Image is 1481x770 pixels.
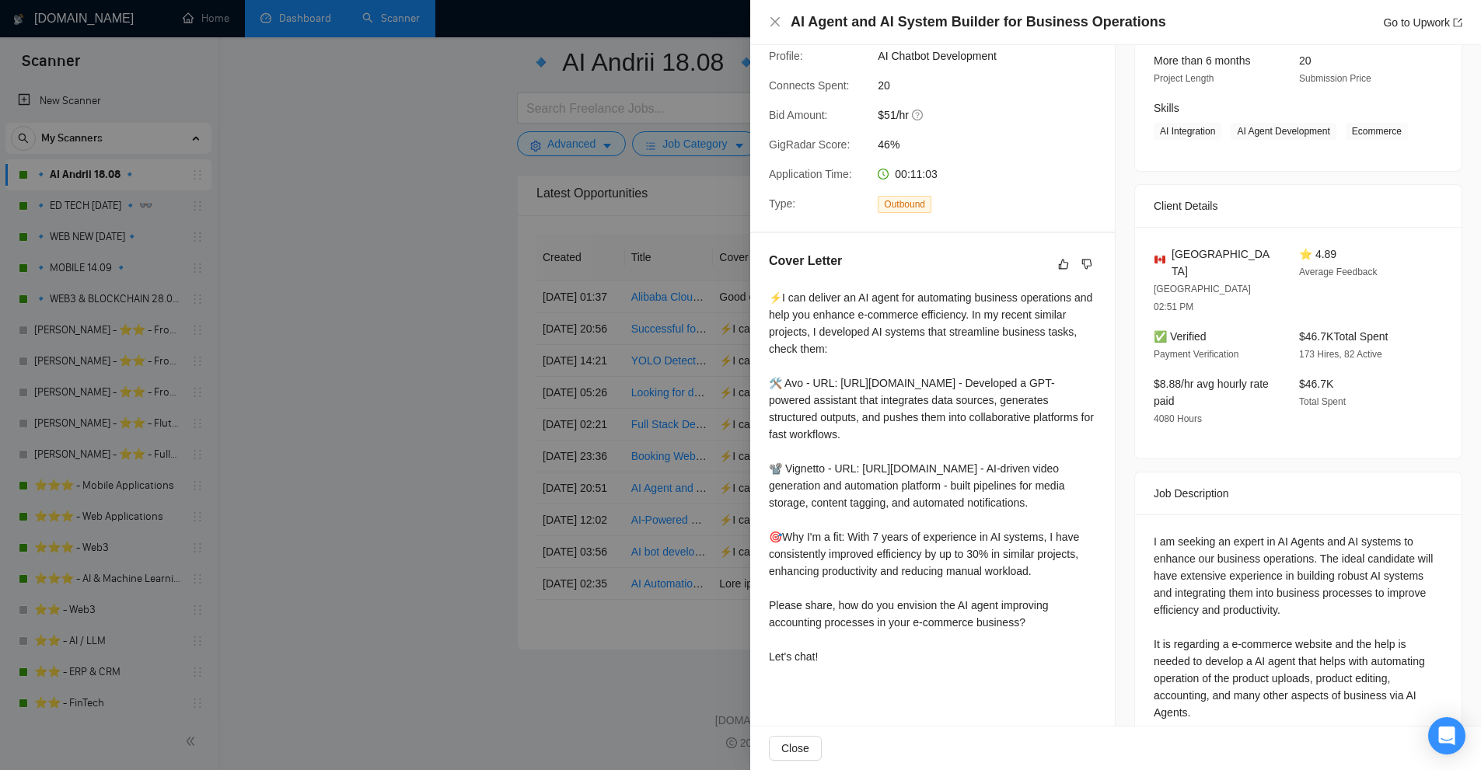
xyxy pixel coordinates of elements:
span: Profile: [769,50,803,62]
h4: AI Agent and AI System Builder for Business Operations [791,12,1166,32]
span: 00:11:03 [895,168,938,180]
span: question-circle [912,109,924,121]
span: Bid Amount: [769,109,828,121]
span: [GEOGRAPHIC_DATA] 02:51 PM [1154,284,1251,312]
span: Submission Price [1299,73,1371,84]
div: I am seeking an expert in AI Agents and AI systems to enhance our business operations. The ideal ... [1154,533,1443,721]
button: dislike [1078,255,1096,274]
span: like [1058,258,1069,270]
span: Type: [769,197,795,210]
span: Skills [1154,102,1179,114]
span: Ecommerce [1346,123,1408,140]
button: Close [769,736,822,761]
img: 🇨🇦 [1154,254,1165,265]
div: Client Details [1154,185,1443,227]
span: [GEOGRAPHIC_DATA] [1172,246,1274,280]
span: $46.7K [1299,378,1333,390]
div: Job Description [1154,472,1443,514]
span: close [769,16,781,28]
span: $46.7K Total Spent [1299,330,1388,343]
button: Close [769,16,781,29]
span: $8.88/hr avg hourly rate paid [1154,378,1269,407]
button: like [1054,255,1073,274]
span: AI Integration [1154,123,1221,140]
span: ✅ Verified [1154,330,1207,343]
span: clock-circle [878,169,889,179]
span: Application Time: [769,168,852,180]
span: AI Chatbot Development [878,47,1111,64]
a: Go to Upworkexport [1383,16,1462,29]
h5: Cover Letter [769,252,842,270]
span: 4080 Hours [1154,413,1202,424]
span: 20 [1299,54,1312,67]
span: Total Spent [1299,396,1346,407]
span: ⭐ 4.89 [1299,248,1336,260]
div: ⚡️I can deliver an AI agent for automating business operations and help you enhance e-commerce ef... [769,289,1096,665]
span: 20 [878,77,1111,94]
span: Outbound [878,196,931,213]
span: Average Feedback [1299,267,1378,277]
span: AI Agent Development [1231,123,1336,140]
span: Payment Verification [1154,349,1238,360]
div: Open Intercom Messenger [1428,717,1465,754]
span: 46% [878,136,1111,153]
span: Project Length [1154,73,1214,84]
span: More than 6 months [1154,54,1251,67]
span: export [1453,18,1462,27]
span: $51/hr [878,106,1111,124]
span: GigRadar Score: [769,138,850,151]
span: Close [781,740,809,757]
span: Connects Spent: [769,79,850,92]
span: 173 Hires, 82 Active [1299,349,1382,360]
span: dislike [1081,258,1092,270]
